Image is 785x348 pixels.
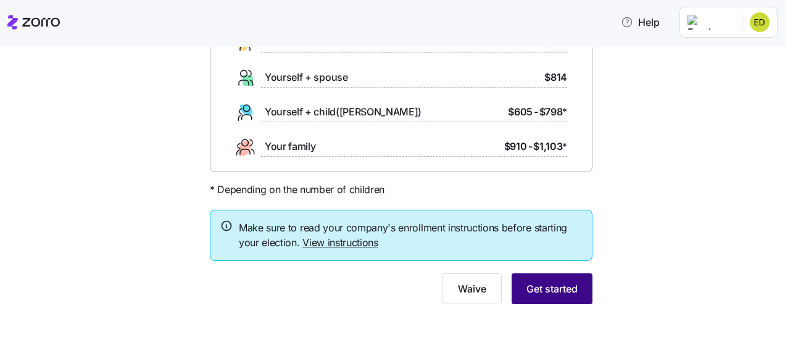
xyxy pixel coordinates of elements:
[210,182,384,197] span: * Depending on the number of children
[544,70,567,85] span: $814
[302,236,378,249] a: View instructions
[533,139,567,154] span: $1,103
[512,273,592,304] button: Get started
[508,104,533,120] span: $605
[526,281,578,296] span: Get started
[534,104,538,120] span: -
[442,273,502,304] button: Waive
[239,220,582,251] span: Make sure to read your company's enrollment instructions before starting your election.
[265,70,348,85] span: Yourself + spouse
[539,104,567,120] span: $798
[458,281,486,296] span: Waive
[504,139,527,154] span: $910
[750,12,770,32] img: e13b7e521f272abe59d513207635b630
[621,15,660,30] span: Help
[687,15,732,30] img: Employer logo
[611,10,670,35] button: Help
[528,139,533,154] span: -
[265,104,422,120] span: Yourself + child([PERSON_NAME])
[265,139,315,154] span: Your family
